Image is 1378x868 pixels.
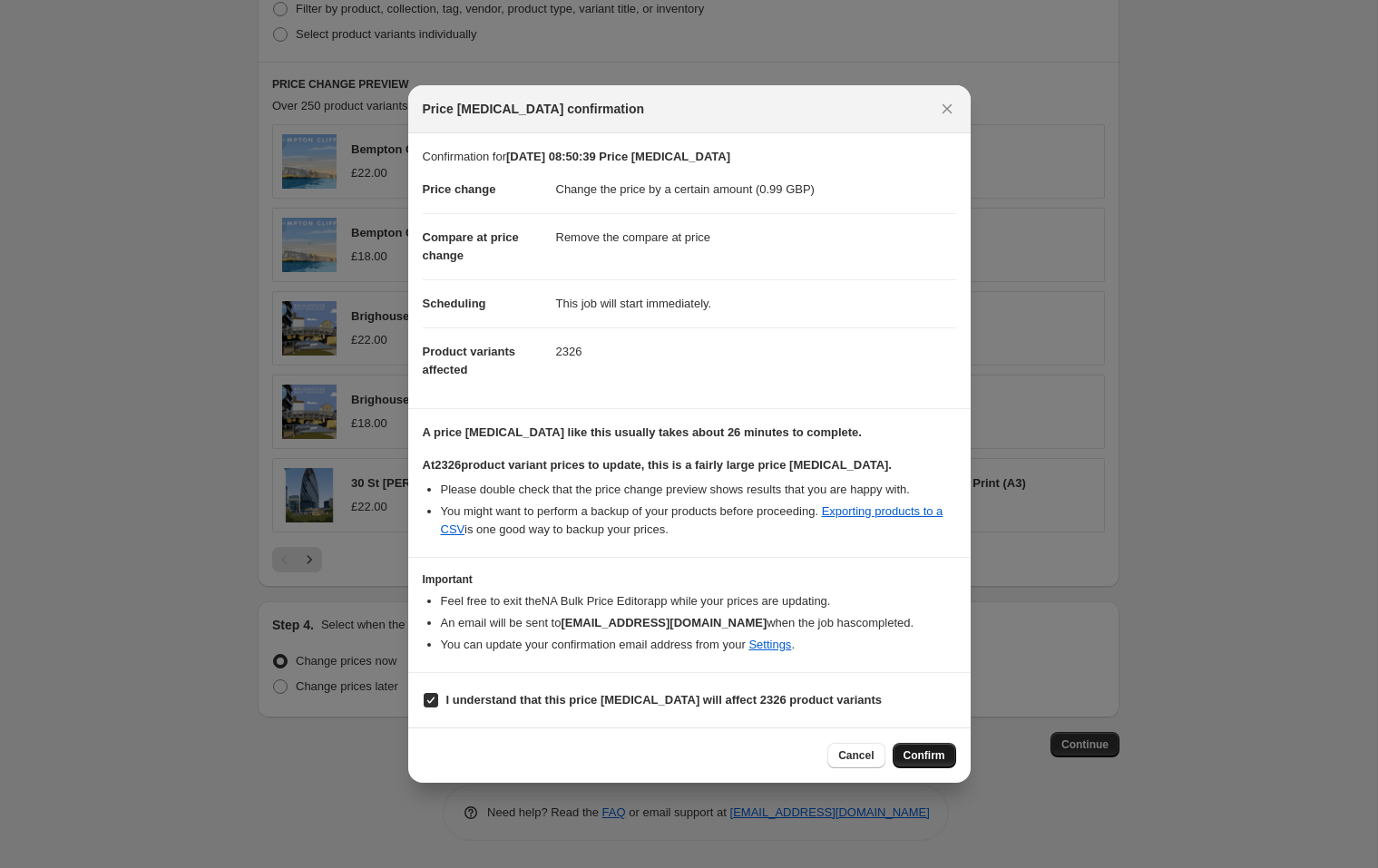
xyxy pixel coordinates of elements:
span: Confirm [904,748,945,763]
dd: Change the price by a certain amount (0.99 GBP) [556,166,956,213]
a: Settings [748,638,791,651]
h3: Important [423,572,956,587]
span: Price change [423,182,496,196]
li: You can update your confirmation email address from your . [441,636,956,654]
b: [DATE] 08:50:39 Price [MEDICAL_DATA] [506,150,730,163]
p: Confirmation for [423,148,956,166]
dd: This job will start immediately. [556,279,956,327]
li: Feel free to exit the NA Bulk Price Editor app while your prices are updating. [441,592,956,610]
li: Please double check that the price change preview shows results that you are happy with. [441,481,956,499]
b: At 2326 product variant prices to update, this is a fairly large price [MEDICAL_DATA]. [423,458,892,472]
button: Close [934,96,960,122]
a: Exporting products to a CSV [441,504,943,536]
span: Cancel [838,748,874,763]
li: You might want to perform a backup of your products before proceeding. is one good way to backup ... [441,502,956,539]
dd: 2326 [556,327,956,375]
button: Cancel [827,743,884,768]
li: An email will be sent to when the job has completed . [441,614,956,632]
b: I understand that this price [MEDICAL_DATA] will affect 2326 product variants [446,693,883,707]
b: A price [MEDICAL_DATA] like this usually takes about 26 minutes to complete. [423,425,862,439]
b: [EMAIL_ADDRESS][DOMAIN_NAME] [561,616,767,629]
span: Compare at price change [423,230,519,262]
span: Price [MEDICAL_DATA] confirmation [423,100,645,118]
span: Scheduling [423,297,486,310]
span: Product variants affected [423,345,516,376]
dd: Remove the compare at price [556,213,956,261]
button: Confirm [893,743,956,768]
